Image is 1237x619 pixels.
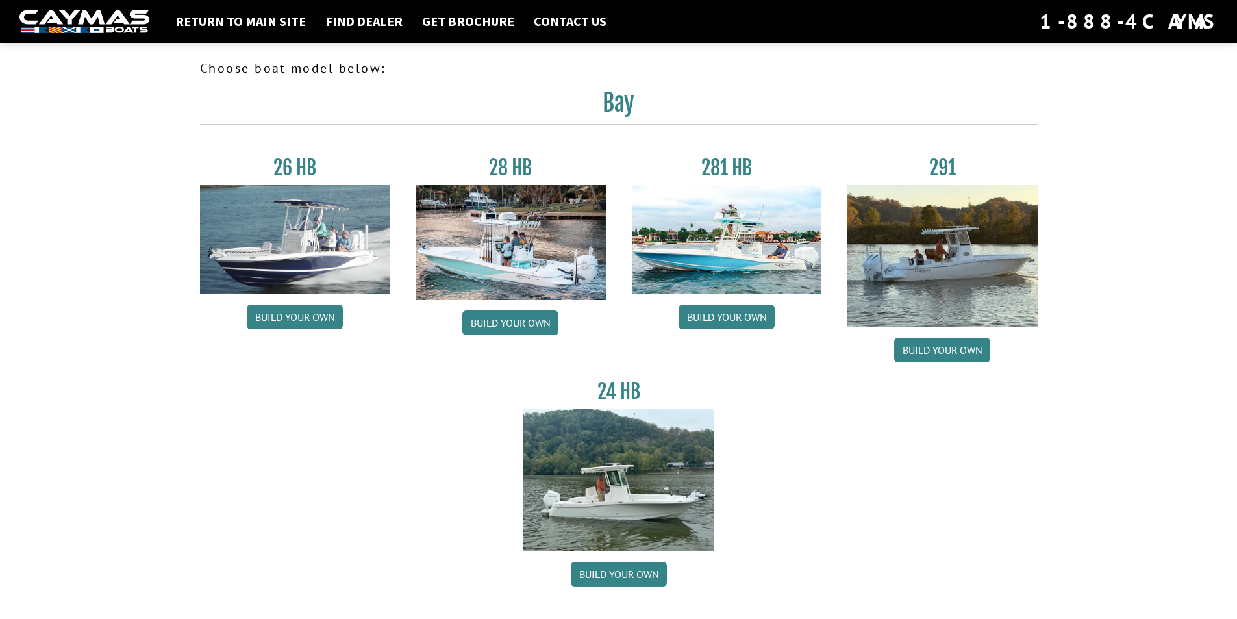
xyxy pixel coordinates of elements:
[200,88,1038,125] h2: Bay
[632,185,822,294] img: 28-hb-twin.jpg
[200,156,390,180] h3: 26 HB
[1040,7,1218,36] div: 1-888-4CAYMAS
[169,13,312,30] a: Return to main site
[527,13,613,30] a: Contact Us
[679,305,775,329] a: Build your own
[200,58,1038,78] p: Choose boat model below:
[247,305,343,329] a: Build your own
[19,10,149,34] img: white-logo-c9c8dbefe5ff5ceceb0f0178aa75bf4bb51f6bca0971e226c86eb53dfe498488.png
[847,185,1038,327] img: 291_Thumbnail.jpg
[416,156,606,180] h3: 28 HB
[319,13,409,30] a: Find Dealer
[200,185,390,294] img: 26_new_photo_resized.jpg
[462,310,558,335] a: Build your own
[847,156,1038,180] h3: 291
[416,185,606,300] img: 28_hb_thumbnail_for_caymas_connect.jpg
[632,156,822,180] h3: 281 HB
[523,409,714,551] img: 24_HB_thumbnail.jpg
[571,562,667,587] a: Build your own
[894,338,990,362] a: Build your own
[416,13,521,30] a: Get Brochure
[523,379,714,403] h3: 24 HB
